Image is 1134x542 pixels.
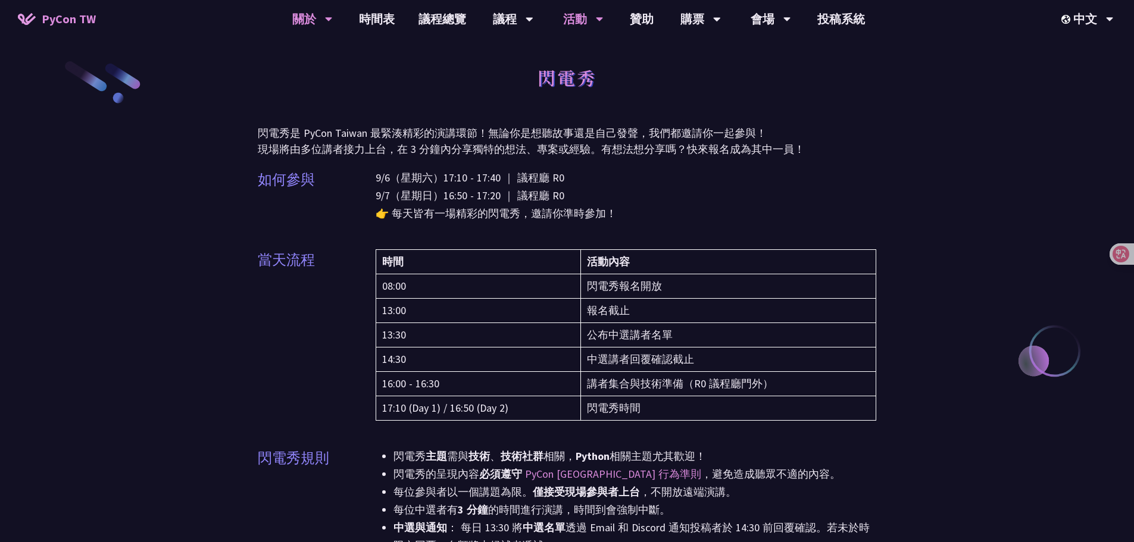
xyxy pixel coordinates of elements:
th: 時間 [376,250,580,274]
td: 講者集合與技術準備（R0 議程廳門外） [580,372,876,396]
td: 17:10 (Day 1) / 16:50 (Day 2) [376,396,580,421]
strong: 技術 [468,449,490,463]
strong: 中選名單 [523,521,566,534]
th: 活動內容 [580,250,876,274]
span: PyCon TW [42,10,96,28]
li: 閃電秀的呈現內容 ，避免造成聽眾不適的內容。 [393,465,877,483]
strong: 僅接受現場參與者上台 [533,485,640,499]
td: 13:30 [376,323,580,347]
li: 每位中選者有 的時間進行演講，時間到會強制中斷。 [393,501,877,519]
img: Home icon of PyCon TW 2025 [18,13,36,25]
strong: 中選與通知 [393,521,447,534]
strong: 技術社群 [501,449,543,463]
strong: 必須遵守 [479,467,522,481]
p: 當天流程 [258,249,315,271]
li: 每位參與者以一個講題為限。 ，不開放遠端演講。 [393,483,877,501]
strong: 主題 [426,449,447,463]
td: 報名截止 [580,299,876,323]
td: 08:00 [376,274,580,299]
p: 閃電秀是 PyCon Taiwan 最緊湊精彩的演講環節！無論你是想聽故事還是自己發聲，我們都邀請你一起參與！ 現場將由多位講者接力上台，在 3 分鐘內分享獨特的想法、專案或經驗。有想法想分享嗎... [258,125,877,157]
img: Locale Icon [1061,15,1073,24]
a: PyCon TW [6,4,108,34]
h1: 閃電秀 [538,59,596,95]
td: 14:30 [376,347,580,372]
td: 閃電秀報名開放 [580,274,876,299]
p: 9/6（星期六）17:10 - 17:40 ｜ 議程廳 R0 9/7（星期日）16:50 - 17:20 ｜ 議程廳 R0 👉 每天皆有一場精彩的閃電秀，邀請你準時參加！ [376,169,877,223]
td: 16:00 - 16:30 [376,372,580,396]
strong: Python [576,449,610,463]
p: 如何參與 [258,169,315,190]
strong: 3 分鐘 [458,503,488,516]
td: 13:00 [376,299,580,323]
p: 閃電秀規則 [258,447,329,469]
td: 閃電秀時間 [580,396,876,421]
li: 閃電秀 需與 、 相關， 相關主題尤其歡迎！ [393,447,877,465]
td: 中選講者回覆確認截止 [580,347,876,372]
td: 公布中選講者名單 [580,323,876,347]
a: PyCon [GEOGRAPHIC_DATA] 行為準則 [525,467,701,481]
